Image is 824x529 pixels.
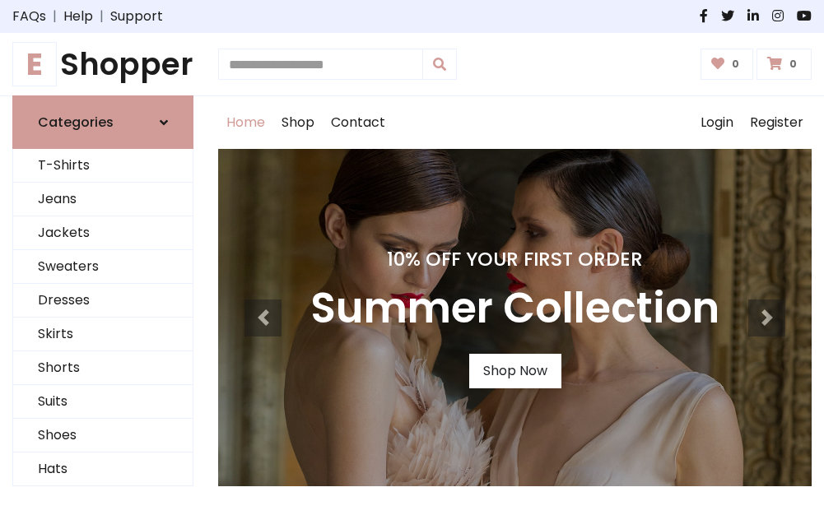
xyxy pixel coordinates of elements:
a: Jackets [13,216,193,250]
span: 0 [728,57,743,72]
a: Register [742,96,812,149]
a: Shop [273,96,323,149]
a: Jeans [13,183,193,216]
a: 0 [701,49,754,80]
h3: Summer Collection [310,284,719,334]
a: Sweaters [13,250,193,284]
a: Shop Now [469,354,561,388]
span: E [12,42,57,86]
a: Hats [13,452,193,486]
h4: 10% Off Your First Order [310,248,719,271]
a: Home [218,96,273,149]
a: Shorts [13,351,193,385]
span: 0 [785,57,801,72]
span: | [46,7,63,26]
a: Suits [13,385,193,419]
a: T-Shirts [13,149,193,183]
a: Categories [12,95,193,149]
a: EShopper [12,46,193,82]
a: Contact [323,96,393,149]
a: 0 [756,49,812,80]
a: Support [110,7,163,26]
a: Skirts [13,318,193,351]
span: | [93,7,110,26]
h6: Categories [38,114,114,130]
a: Dresses [13,284,193,318]
h1: Shopper [12,46,193,82]
a: Login [692,96,742,149]
a: Help [63,7,93,26]
a: Shoes [13,419,193,452]
a: FAQs [12,7,46,26]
